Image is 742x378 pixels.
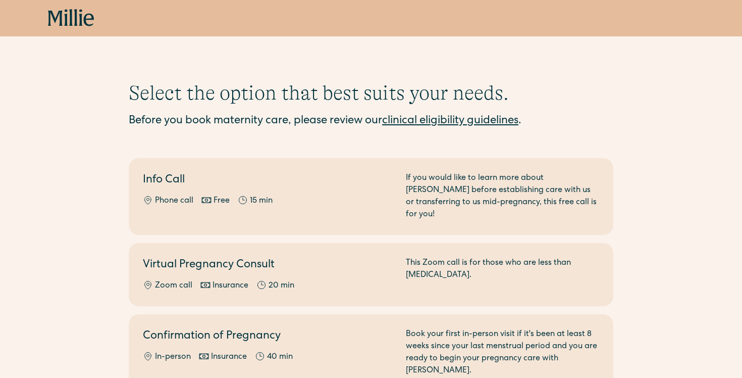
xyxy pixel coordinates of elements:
[213,280,248,292] div: Insurance
[382,116,518,127] a: clinical eligibility guidelines
[406,257,599,292] div: This Zoom call is for those who are less than [MEDICAL_DATA].
[211,351,247,363] div: Insurance
[143,257,394,274] h2: Virtual Pregnancy Consult
[129,113,613,130] div: Before you book maternity care, please review our .
[406,328,599,377] div: Book your first in-person visit if it's been at least 8 weeks since your last menstrual period an...
[214,195,230,207] div: Free
[155,280,192,292] div: Zoom call
[267,351,293,363] div: 40 min
[129,158,613,235] a: Info CallPhone callFree15 minIf you would like to learn more about [PERSON_NAME] before establish...
[250,195,273,207] div: 15 min
[155,195,193,207] div: Phone call
[143,172,394,189] h2: Info Call
[269,280,294,292] div: 20 min
[143,328,394,345] h2: Confirmation of Pregnancy
[129,81,613,105] h1: Select the option that best suits your needs.
[406,172,599,221] div: If you would like to learn more about [PERSON_NAME] before establishing care with us or transferr...
[129,243,613,306] a: Virtual Pregnancy ConsultZoom callInsurance20 minThis Zoom call is for those who are less than [M...
[155,351,191,363] div: In-person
